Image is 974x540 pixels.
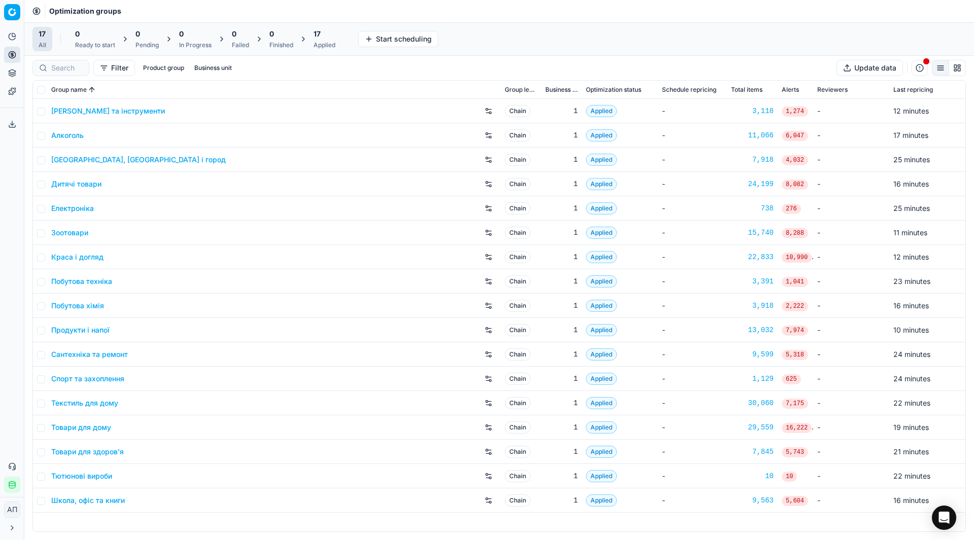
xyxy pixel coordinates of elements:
[731,447,774,457] div: 7,845
[782,131,808,141] span: 6,047
[813,342,889,367] td: -
[893,228,927,237] span: 11 minutes
[782,204,801,214] span: 276
[505,421,531,434] span: Chain
[658,269,727,294] td: -
[813,221,889,245] td: -
[813,123,889,148] td: -
[586,105,617,117] span: Applied
[731,106,774,116] a: 3,118
[893,326,929,334] span: 10 minutes
[545,495,578,506] div: 1
[39,29,46,39] span: 17
[51,179,101,189] a: Дитячі товари
[51,422,111,433] a: Товари для дому
[893,131,928,139] span: 17 minutes
[731,349,774,359] div: 9,599
[658,294,727,318] td: -
[545,203,578,213] div: 1
[51,203,94,213] a: Електроніка
[837,60,903,76] button: Update data
[51,276,112,286] a: Побутова техніка
[731,276,774,286] a: 3,391
[545,422,578,433] div: 1
[658,342,727,367] td: -
[135,41,159,49] div: Pending
[893,447,929,456] span: 21 minutes
[505,446,531,458] span: Chain
[893,106,929,115] span: 12 minutes
[893,179,929,188] span: 16 minutes
[505,275,531,287] span: Chain
[782,447,808,457] span: 5,743
[782,179,808,190] span: 8,082
[782,399,808,409] span: 7,175
[51,63,83,73] input: Search
[731,179,774,189] div: 24,199
[179,29,184,39] span: 0
[545,252,578,262] div: 1
[658,245,727,269] td: -
[893,204,930,212] span: 25 minutes
[505,178,531,190] span: Chain
[658,318,727,342] td: -
[658,123,727,148] td: -
[232,29,236,39] span: 0
[51,374,124,384] a: Спорт та захоплення
[782,374,801,384] span: 625
[658,415,727,440] td: -
[731,203,774,213] a: 738
[731,495,774,506] a: 9,563
[782,423,812,433] span: 16,222
[813,367,889,391] td: -
[505,202,531,214] span: Chain
[658,196,727,221] td: -
[505,397,531,409] span: Chain
[658,148,727,172] td: -
[731,228,774,238] a: 15,740
[586,227,617,239] span: Applied
[139,62,188,74] button: Product group
[731,471,774,481] a: 10
[731,301,774,311] a: 3,918
[545,398,578,408] div: 1
[586,494,617,507] span: Applied
[658,391,727,415] td: -
[545,155,578,165] div: 1
[893,399,930,407] span: 22 minutes
[51,106,165,116] a: [PERSON_NAME] та інструменти
[782,301,808,311] span: 2,222
[545,349,578,359] div: 1
[545,130,578,140] div: 1
[51,471,112,481] a: Тютюнові вироби
[782,106,808,117] span: 1,274
[731,398,774,408] a: 30,060
[358,31,438,47] button: Start scheduling
[893,350,930,358] span: 24 minutes
[813,488,889,513] td: -
[813,318,889,342] td: -
[545,179,578,189] div: 1
[813,196,889,221] td: -
[39,41,46,49] div: All
[545,374,578,384] div: 1
[731,86,762,94] span: Total items
[731,155,774,165] a: 7,918
[658,221,727,245] td: -
[586,348,617,361] span: Applied
[782,277,808,287] span: 1,041
[658,464,727,488] td: -
[545,447,578,457] div: 1
[731,130,774,140] div: 11,066
[813,269,889,294] td: -
[731,325,774,335] div: 13,032
[314,29,321,39] span: 17
[731,252,774,262] div: 22,833
[658,440,727,464] td: -
[586,324,617,336] span: Applied
[731,422,774,433] a: 29,559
